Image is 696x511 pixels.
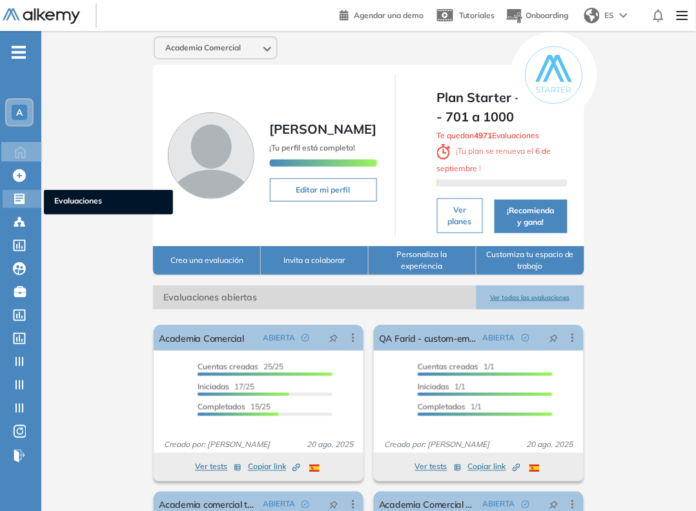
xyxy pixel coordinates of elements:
[270,178,377,202] button: Editar mi perfil
[302,334,309,342] span: check-circle
[165,43,241,53] span: Academia Comercial
[16,107,23,118] span: A
[329,499,338,510] span: pushpin
[195,459,241,475] button: Ver tests
[418,402,482,412] span: 1/1
[620,13,628,18] img: arrow
[522,501,529,508] span: check-circle
[468,461,520,473] span: Copiar link
[329,333,338,343] span: pushpin
[605,10,615,21] span: ES
[369,246,476,275] button: Personaliza la experiencia
[198,382,229,391] span: Iniciadas
[309,464,320,472] img: ESP
[270,121,377,137] span: [PERSON_NAME]
[437,144,451,160] img: clock-svg
[437,146,551,173] span: ¡ Tu plan se renueva el !
[198,382,254,391] span: 17/25
[483,499,515,510] span: ABIERTA
[379,439,495,450] span: Creado por: [PERSON_NAME]
[483,332,515,344] span: ABIERTA
[495,200,568,233] button: ¡Recomienda y gana!
[549,499,558,510] span: pushpin
[415,459,462,475] button: Ver tests
[263,499,295,510] span: ABIERTA
[153,246,261,275] button: Crea una evaluación
[418,362,478,371] span: Cuentas creadas
[459,10,495,20] span: Tutoriales
[468,459,520,475] button: Copiar link
[506,2,569,30] button: Onboarding
[198,402,271,412] span: 15/25
[3,8,80,25] img: Logo
[476,246,584,275] button: Customiza tu espacio de trabajo
[418,382,449,391] span: Iniciadas
[198,402,245,412] span: Completados
[153,286,476,309] span: Evaluaciones abiertas
[418,402,466,412] span: Completados
[671,3,693,28] img: Menu
[437,88,568,127] span: Plan Starter - Month - 701 a 1000
[522,334,529,342] span: check-circle
[475,130,493,140] b: 4971
[261,246,369,275] button: Invita a colaborar
[54,195,163,209] span: Evaluaciones
[302,501,309,508] span: check-circle
[12,51,26,54] i: -
[584,8,600,23] img: world
[526,10,569,20] span: Onboarding
[529,464,540,472] img: ESP
[159,325,243,351] a: Academia Comercial
[354,10,424,20] span: Agendar una demo
[198,362,258,371] span: Cuentas creadas
[302,439,358,450] span: 20 ago. 2025
[549,333,558,343] span: pushpin
[159,439,275,450] span: Creado por: [PERSON_NAME]
[248,461,300,473] span: Copiar link
[320,328,348,348] button: pushpin
[340,6,424,22] a: Agendar una demo
[476,286,584,309] button: Ver todas las evaluaciones
[248,459,300,475] button: Copiar link
[540,328,568,348] button: pushpin
[418,362,495,371] span: 1/1
[198,362,283,371] span: 25/25
[418,382,466,391] span: 1/1
[379,325,478,351] a: QA Farid - custom-email 2
[437,198,483,233] button: Ver planes
[437,130,540,140] span: Te quedan Evaluaciones
[263,332,295,344] span: ABIERTA
[168,112,254,199] img: Foto de perfil
[270,143,356,152] span: ¡Tu perfil está completo!
[522,439,578,450] span: 20 ago. 2025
